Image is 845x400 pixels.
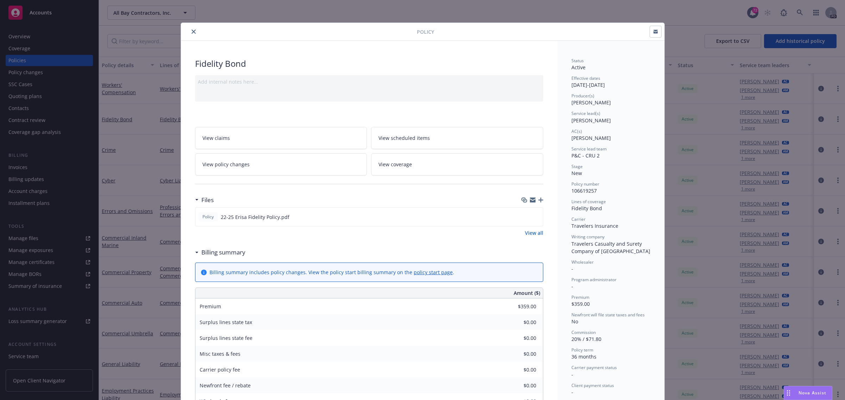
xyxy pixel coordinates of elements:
[571,353,596,360] span: 36 months
[571,329,596,335] span: Commission
[417,28,434,36] span: Policy
[799,390,826,396] span: Nova Assist
[202,134,230,142] span: View claims
[784,386,832,400] button: Nova Assist
[195,195,214,205] div: Files
[378,134,430,142] span: View scheduled items
[571,283,573,290] span: -
[534,213,540,221] button: preview file
[571,222,618,229] span: Travelers Insurance
[200,335,252,341] span: Surplus lines state fee
[571,58,584,64] span: Status
[221,213,289,221] span: 22-25 Erisa Fidelity Policy.pdf
[200,319,252,325] span: Surplus lines state tax
[371,153,543,175] a: View coverage
[198,78,540,85] div: Add internal notes here...
[571,265,573,272] span: -
[571,75,650,89] div: [DATE] - [DATE]
[571,347,593,353] span: Policy term
[495,301,540,312] input: 0.00
[195,127,367,149] a: View claims
[378,161,412,168] span: View coverage
[495,349,540,359] input: 0.00
[571,199,606,205] span: Lines of coverage
[495,380,540,391] input: 0.00
[571,187,597,194] span: 106619257
[189,27,198,36] button: close
[571,128,582,134] span: AC(s)
[571,301,590,307] span: $359.00
[202,161,250,168] span: View policy changes
[571,234,605,240] span: Writing company
[522,213,528,221] button: download file
[571,75,600,81] span: Effective dates
[514,289,540,297] span: Amount ($)
[571,382,614,388] span: Client payment status
[571,371,573,378] span: -
[571,259,594,265] span: Wholesaler
[209,269,454,276] div: Billing summary includes policy changes. View the policy start billing summary on the .
[195,58,543,70] div: Fidelity Bond
[571,93,594,99] span: Producer(s)
[571,110,600,116] span: Service lead(s)
[201,214,215,220] span: Policy
[495,364,540,375] input: 0.00
[495,317,540,328] input: 0.00
[784,386,793,400] div: Drag to move
[201,248,245,257] h3: Billing summary
[571,336,601,342] span: 20% / $71.80
[571,318,578,325] span: No
[571,216,586,222] span: Carrier
[571,181,599,187] span: Policy number
[571,117,611,124] span: [PERSON_NAME]
[525,229,543,237] a: View all
[495,333,540,343] input: 0.00
[195,153,367,175] a: View policy changes
[571,99,611,106] span: [PERSON_NAME]
[571,205,602,212] span: Fidelity Bond
[571,240,650,254] span: Travelers Casualty and Surety Company of [GEOGRAPHIC_DATA]
[195,248,245,257] div: Billing summary
[200,303,221,310] span: Premium
[571,146,607,152] span: Service lead team
[200,350,240,357] span: Misc taxes & fees
[414,269,453,276] a: policy start page
[571,364,617,370] span: Carrier payment status
[571,389,573,395] span: -
[201,195,214,205] h3: Files
[571,64,586,71] span: Active
[571,135,611,141] span: [PERSON_NAME]
[571,163,583,169] span: Stage
[571,152,600,159] span: P&C - CRU 2
[571,170,582,176] span: New
[200,366,240,373] span: Carrier policy fee
[200,382,251,389] span: Newfront fee / rebate
[571,277,616,283] span: Program administrator
[371,127,543,149] a: View scheduled items
[571,294,589,300] span: Premium
[571,312,645,318] span: Newfront will file state taxes and fees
